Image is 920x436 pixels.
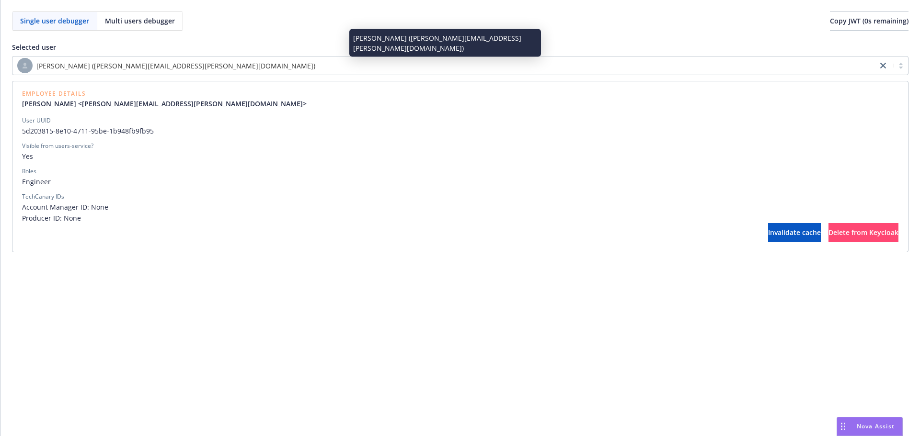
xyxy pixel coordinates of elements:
div: Visible from users-service? [22,142,93,150]
button: Copy JWT (0s remaining) [830,11,908,31]
a: [PERSON_NAME] <[PERSON_NAME][EMAIL_ADDRESS][PERSON_NAME][DOMAIN_NAME]> [22,99,314,109]
button: Invalidate cache [768,223,821,242]
button: Nova Assist [837,417,903,436]
button: Delete from Keycloak [828,223,898,242]
span: 5d203815-8e10-4711-95be-1b948fb9fb95 [22,126,898,136]
span: [PERSON_NAME] ([PERSON_NAME][EMAIL_ADDRESS][PERSON_NAME][DOMAIN_NAME]) [36,61,315,71]
span: Producer ID: None [22,213,898,223]
span: Delete from Keycloak [828,228,898,237]
div: TechCanary IDs [22,192,64,201]
span: Copy JWT ( 0 s remaining) [830,16,908,25]
span: Multi users debugger [105,16,175,26]
a: close [877,60,889,71]
div: Roles [22,167,36,176]
span: Engineer [22,177,898,187]
span: Account Manager ID: None [22,202,898,212]
span: Invalidate cache [768,228,821,237]
span: Employee Details [22,91,314,97]
span: Single user debugger [20,16,89,26]
span: Nova Assist [857,422,895,430]
span: Yes [22,151,898,161]
span: [PERSON_NAME] ([PERSON_NAME][EMAIL_ADDRESS][PERSON_NAME][DOMAIN_NAME]) [17,58,873,73]
div: Drag to move [837,417,849,436]
span: Selected user [12,43,56,52]
div: User UUID [22,116,51,125]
